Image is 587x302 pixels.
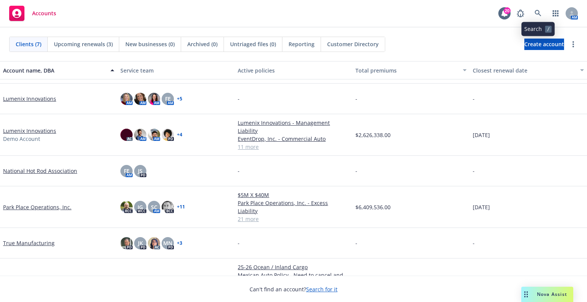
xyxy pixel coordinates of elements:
span: JG [138,203,143,211]
a: Report a Bug [513,6,528,21]
span: SC [151,203,157,211]
span: - [355,95,357,103]
a: Lumenix Innovations [3,95,56,103]
span: [DATE] [473,203,490,211]
img: photo [120,129,133,141]
img: photo [148,129,160,141]
a: + 5 [177,97,182,101]
span: Nova Assist [537,291,567,297]
span: Can't find an account? [250,285,337,293]
span: - [238,167,240,175]
span: Customer Directory [327,40,379,48]
img: photo [120,93,133,105]
a: Lumenix Innovations - Management Liability [238,119,349,135]
a: 21 more [238,215,349,223]
span: [DATE] [473,131,490,139]
button: Nova Assist [521,287,573,302]
span: $6,409,536.00 [355,203,391,211]
a: Create account [524,39,564,50]
a: + 11 [177,205,185,209]
span: Archived (0) [187,40,217,48]
span: $2,626,338.00 [355,131,391,139]
div: Closest renewal date [473,66,576,74]
span: Demo Account [3,135,40,143]
div: Service team [120,66,232,74]
button: Service team [117,61,235,79]
span: - [238,95,240,103]
img: photo [134,93,146,105]
span: Reporting [289,40,315,48]
span: - [238,239,240,247]
span: Untriaged files (0) [230,40,276,48]
a: National Hot Rod Association [3,167,77,175]
img: photo [134,129,146,141]
a: Mexican Auto Policy - Need to cancel and re-write on 61/25 so it matches CGL Policy Term [238,271,349,295]
div: Drag to move [521,287,531,302]
div: Account name, DBA [3,66,106,74]
span: New businesses (0) [125,40,175,48]
img: photo [162,201,174,213]
a: $5M X $40M [238,191,349,199]
span: JS [138,167,143,175]
a: Park Place Operations, Inc. [3,203,71,211]
span: - [473,167,475,175]
a: Search for it [306,286,337,293]
a: Switch app [548,6,563,21]
a: 11 more [238,143,349,151]
a: Park Place Operations, Inc. - Excess Liability [238,199,349,215]
span: Clients (7) [16,40,41,48]
a: Accounts [6,3,59,24]
a: + 4 [177,132,182,137]
a: True Manufacturing [3,239,55,247]
a: Search [530,6,546,21]
div: Active policies [238,66,349,74]
a: EventDrop, Inc. - Commercial Auto [238,135,349,143]
a: Lumenix Innovations [3,127,56,135]
div: Total premiums [355,66,458,74]
span: MN [163,239,172,247]
img: photo [148,237,160,249]
span: Create account [524,37,564,52]
span: - [473,95,475,103]
button: Active policies [235,61,352,79]
img: photo [120,237,133,249]
span: Upcoming renewals (3) [54,40,113,48]
span: - [355,239,357,247]
button: Total premiums [352,61,470,79]
span: Accounts [32,10,56,16]
a: 25-26 Ocean / Inland Cargo [238,263,349,271]
img: photo [120,201,133,213]
img: photo [148,93,160,105]
img: photo [162,129,174,141]
span: FE [165,95,171,103]
div: 20 [504,7,511,14]
span: - [473,239,475,247]
span: JK [138,239,143,247]
a: + 3 [177,241,182,245]
span: FE [124,167,130,175]
span: - [355,167,357,175]
button: Closest renewal date [470,61,587,79]
a: more [569,40,578,49]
